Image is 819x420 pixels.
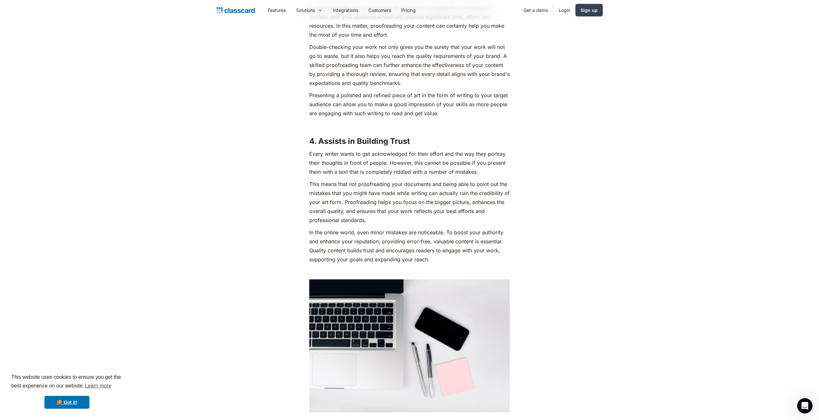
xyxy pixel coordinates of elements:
[396,3,421,17] a: Pricing
[309,136,410,146] strong: 4. Assists in Building Trust
[5,367,129,415] div: cookieconsent
[309,228,510,264] p: In the online world, even minor mistakes are noticeable. To boost your authority and enhance your...
[797,398,813,414] iframe: Intercom live chat
[309,91,510,118] p: Presenting a polished and refined piece of art in the form of writing to your target audience can...
[309,267,510,276] p: ‍
[84,381,112,391] a: learn more about cookies
[11,373,123,391] span: This website uses cookies to ensure you get the best experience on our website.
[309,180,510,225] p: This means that not proofreading your documents and being able to point out the mistakes that you...
[518,3,553,17] a: Get a demo
[575,4,603,16] a: Sign up
[291,3,328,17] div: Solutions
[309,121,510,130] p: ‍
[309,279,510,412] img: a laptop on top of a white desk
[581,7,598,14] div: Sign up
[309,42,510,88] p: Double-checking your work not only gives you the surety that your work will not go to waste, but ...
[554,3,575,17] a: Login
[296,7,315,14] div: Solutions
[363,3,396,17] a: Customers
[309,3,510,39] p: Creating content and coming up with ideas and concepts that can help you connect with your audien...
[309,149,510,176] p: Every writer wants to get acknowledged for their effort and the way they portray their thoughts i...
[263,3,291,17] a: Features
[44,396,89,409] a: dismiss cookie message
[328,3,363,17] a: Integrations
[217,6,255,15] a: home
